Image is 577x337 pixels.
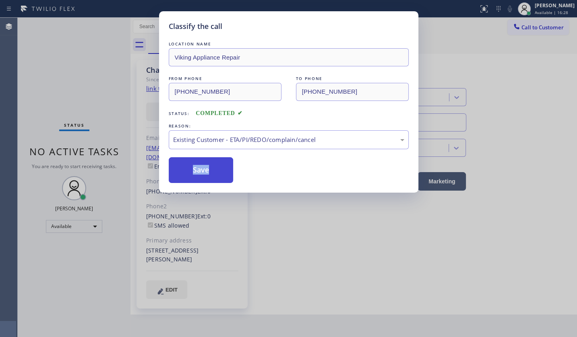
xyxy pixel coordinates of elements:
div: Existing Customer - ETA/PI/REDO/complain/cancel [173,135,404,144]
span: Status: [169,111,190,116]
div: TO PHONE [296,74,409,83]
div: LOCATION NAME [169,40,409,48]
div: REASON: [169,122,409,130]
h5: Classify the call [169,21,222,32]
input: To phone [296,83,409,101]
div: FROM PHONE [169,74,281,83]
input: From phone [169,83,281,101]
button: Save [169,157,234,183]
span: COMPLETED [196,110,242,116]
